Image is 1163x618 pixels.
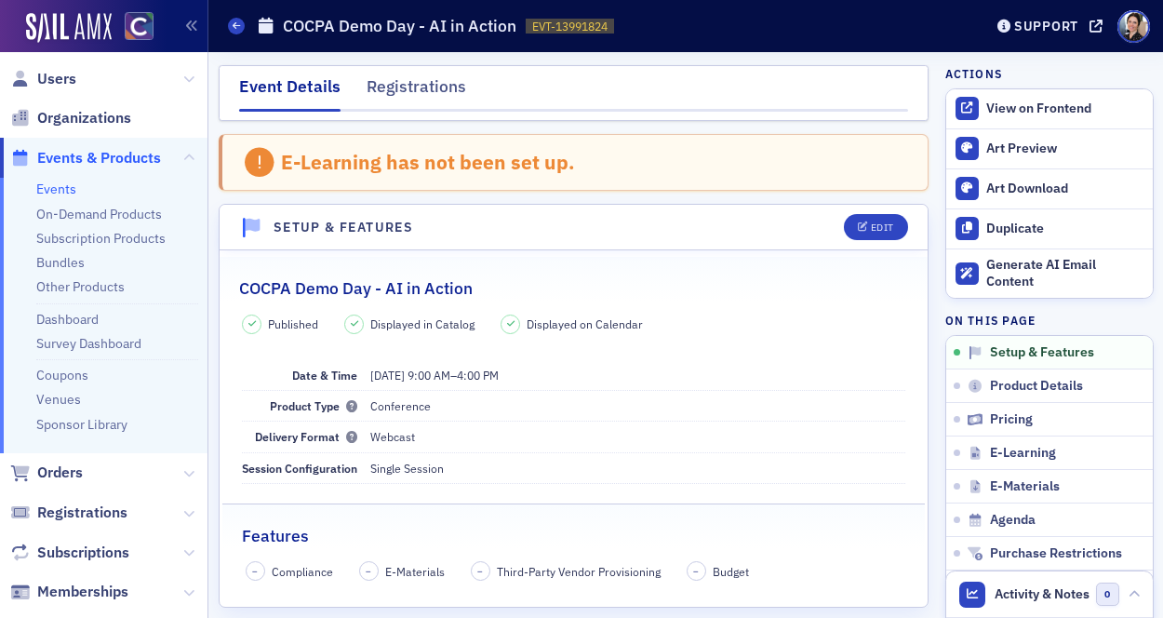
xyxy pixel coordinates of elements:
span: Agenda [990,512,1036,529]
a: View on Frontend [946,89,1153,128]
img: SailAMX [26,13,112,43]
button: Duplicate [946,208,1153,249]
div: Art Preview [986,141,1143,157]
a: Events & Products [10,148,161,168]
div: Support [1014,18,1078,34]
span: – [370,368,499,383]
span: E-Learning [990,445,1056,462]
span: – [693,565,699,578]
span: Delivery Format [255,429,357,444]
div: Generate AI Email Content [986,257,1143,289]
span: Pricing [990,411,1033,428]
span: Product Type [270,398,357,413]
span: – [252,565,258,578]
span: Memberships [37,582,128,602]
div: Duplicate [986,221,1143,237]
h4: Actions [945,65,1003,82]
span: Session Configuration [242,461,357,476]
span: Product Details [990,378,1083,395]
a: Survey Dashboard [36,335,141,352]
span: Conference [370,398,431,413]
span: Registrations [37,503,127,523]
span: E-Materials [990,478,1060,495]
a: Bundles [36,254,85,271]
div: View on Frontend [986,101,1143,117]
h2: Features [242,524,309,548]
h4: Setup & Features [273,218,412,237]
a: View Homepage [112,12,154,44]
button: Edit [844,214,908,240]
time: 4:00 PM [457,368,499,383]
span: – [477,565,483,578]
span: Compliance [272,563,333,580]
span: – [366,565,371,578]
a: Art Preview [946,129,1153,168]
a: Coupons [36,367,88,383]
div: Art Download [986,181,1143,197]
a: Organizations [10,108,131,128]
span: Users [37,69,76,89]
span: Displayed in Catalog [370,316,475,332]
div: Event Details [239,74,341,112]
span: Third-Party Vendor Provisioning [497,563,661,580]
a: Other Products [36,278,125,295]
span: Events & Products [37,148,161,168]
div: Edit [871,222,894,233]
a: Events [36,181,76,197]
button: Generate AI Email Content [946,249,1153,299]
span: Single Session [370,461,444,476]
a: Sponsor Library [36,416,127,433]
span: Subscriptions [37,543,129,563]
a: Registrations [10,503,127,523]
a: Subscription Products [36,230,166,247]
a: On-Demand Products [36,206,162,222]
span: Activity & Notes [995,584,1089,604]
time: 9:00 AM [408,368,450,383]
div: E-Learning has not been set up. [281,150,575,174]
a: Art Download [946,168,1153,208]
span: Profile [1117,10,1150,43]
a: Subscriptions [10,543,129,563]
a: Dashboard [36,311,99,328]
span: Setup & Features [990,344,1094,361]
span: Organizations [37,108,131,128]
h2: COCPA Demo Day - AI in Action [239,276,473,301]
span: [DATE] [370,368,405,383]
div: Registrations [367,74,466,109]
a: Memberships [10,582,128,602]
span: Date & Time [292,368,357,383]
h4: On this page [945,312,1154,329]
a: Venues [36,391,81,408]
img: SailAMX [125,12,154,41]
span: Orders [37,463,83,483]
span: 0 [1096,583,1119,606]
a: Users [10,69,76,89]
span: EVT-13991824 [532,19,608,34]
span: Published [268,316,318,332]
span: Webcast [370,429,415,444]
span: Displayed on Calendar [527,316,643,332]
span: E-Materials [385,563,445,580]
span: Purchase Restrictions [990,545,1122,562]
a: Orders [10,463,83,483]
h1: COCPA Demo Day - AI in Action [283,15,516,37]
span: Budget [713,563,749,580]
